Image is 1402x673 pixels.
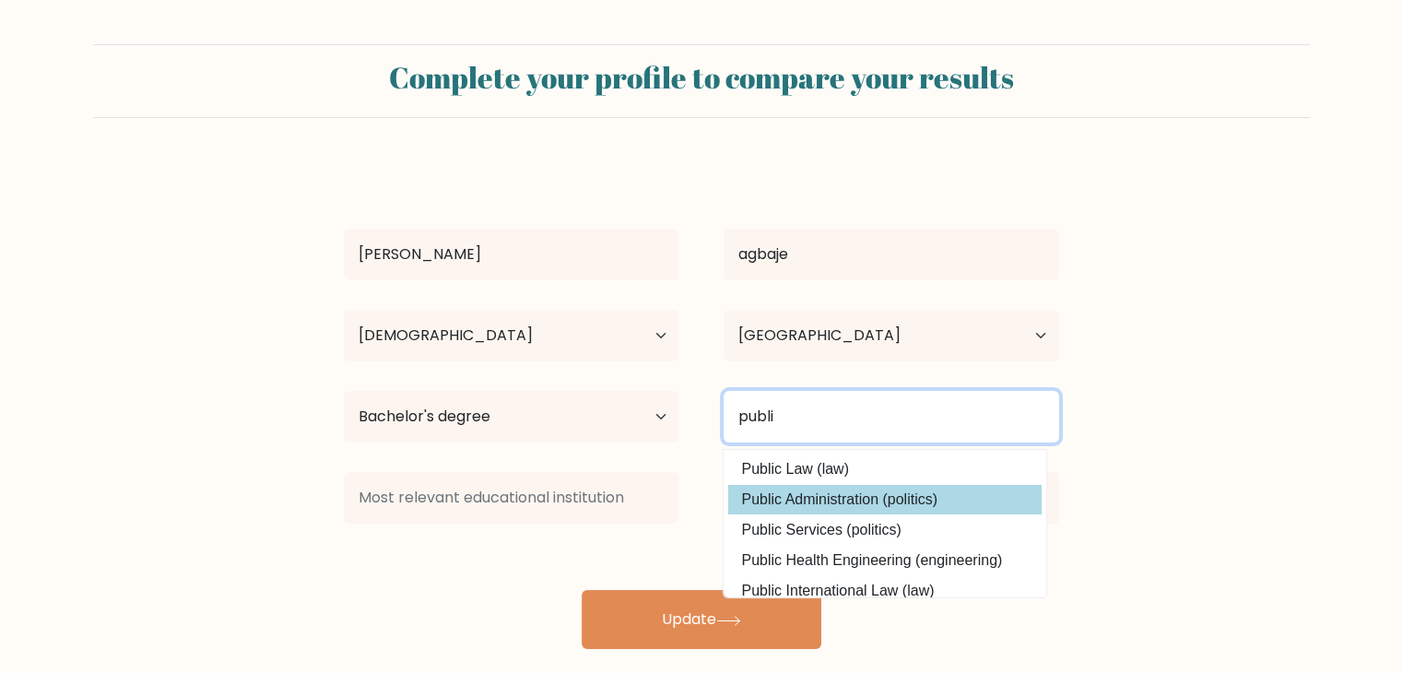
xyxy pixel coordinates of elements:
input: What did you study? [724,391,1059,443]
input: Last name [724,229,1059,280]
option: Public Services (politics) [728,515,1042,545]
input: First name [344,229,679,280]
option: Public Health Engineering (engineering) [728,546,1042,575]
input: Most relevant educational institution [344,472,679,524]
button: Update [582,590,821,649]
h2: Complete your profile to compare your results [104,60,1299,95]
option: Public International Law (law) [728,576,1042,606]
option: Public Administration (politics) [728,485,1042,514]
option: Public Law (law) [728,455,1042,484]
